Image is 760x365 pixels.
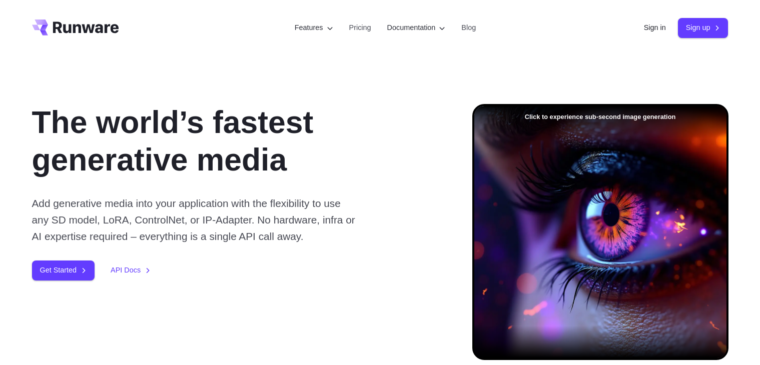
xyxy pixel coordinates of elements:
[644,22,666,33] a: Sign in
[461,22,476,33] a: Blog
[32,260,95,280] a: Get Started
[678,18,728,37] a: Sign up
[32,195,359,245] p: Add generative media into your application with the flexibility to use any SD model, LoRA, Contro...
[387,22,446,33] label: Documentation
[32,104,440,179] h1: The world’s fastest generative media
[111,264,151,276] a: API Docs
[32,19,119,35] a: Go to /
[295,22,333,33] label: Features
[349,22,371,33] a: Pricing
